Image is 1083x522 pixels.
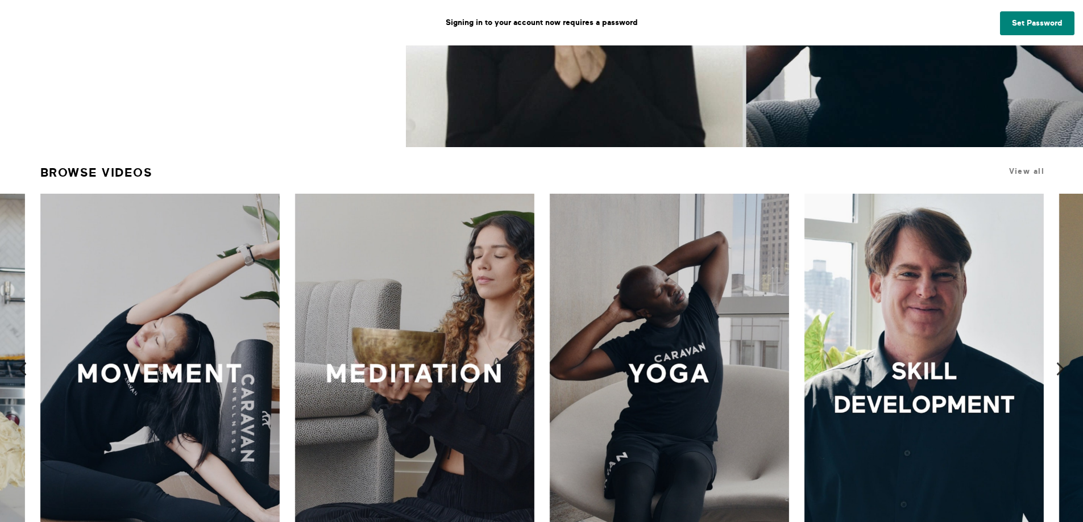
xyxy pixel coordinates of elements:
[1000,11,1074,35] a: Set Password
[9,9,1074,37] p: Signing in to your account now requires a password
[40,161,153,185] a: Browse Videos
[1009,167,1044,176] a: View all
